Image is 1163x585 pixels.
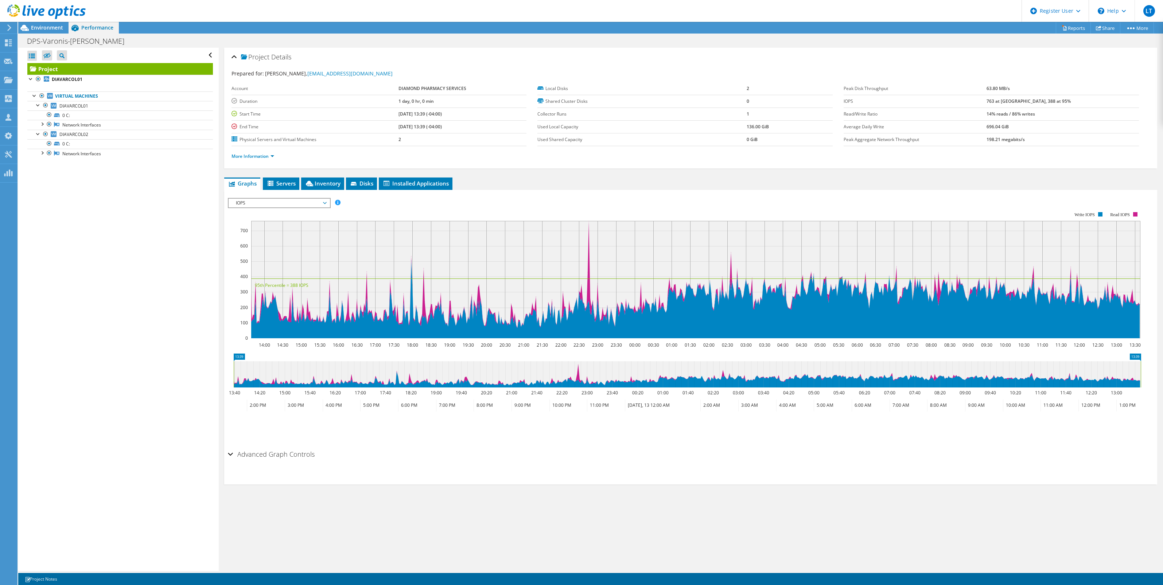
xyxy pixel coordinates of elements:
b: 2 [747,85,749,91]
a: [EMAIL_ADDRESS][DOMAIN_NAME] [307,70,393,77]
text: 04:00 [777,342,788,348]
text: 21:40 [531,390,542,396]
a: More [1120,22,1154,34]
text: 00:20 [632,390,643,396]
text: 22:30 [573,342,584,348]
b: DIAMOND PHARMACY SERVICES [398,85,466,91]
a: Share [1090,22,1120,34]
text: 03:00 [740,342,751,348]
a: 0 C: [27,110,213,120]
text: 19:00 [444,342,455,348]
text: 09:00 [962,342,973,348]
text: 09:30 [981,342,992,348]
span: IOPS [232,199,326,207]
a: DIAVARCOL01 [27,101,213,110]
span: Disks [350,180,373,187]
text: 0 [245,335,248,341]
span: Details [271,52,291,61]
text: 200 [240,304,248,311]
text: 19:40 [455,390,467,396]
span: Performance [81,24,113,31]
text: 11:00 [1036,342,1048,348]
text: Read IOPS [1110,212,1130,217]
text: 19:30 [462,342,474,348]
span: Environment [31,24,63,31]
text: 06:30 [870,342,881,348]
label: Local Disks [537,85,746,92]
label: Start Time [232,110,399,118]
label: Physical Servers and Virtual Machines [232,136,399,143]
span: Graphs [228,180,257,187]
text: 18:00 [407,342,418,348]
b: 1 day, 0 hr, 0 min [398,98,434,104]
text: 20:00 [481,342,492,348]
text: 06:20 [859,390,870,396]
text: 05:30 [833,342,844,348]
text: 700 [240,227,248,234]
text: 07:30 [907,342,918,348]
text: 17:30 [388,342,399,348]
text: 13:00 [1111,390,1122,396]
text: 09:40 [984,390,996,396]
text: 10:30 [1018,342,1029,348]
a: Reports [1056,22,1091,34]
text: 18:20 [405,390,416,396]
text: 11:40 [1060,390,1071,396]
text: 09:00 [959,390,971,396]
text: 15:00 [279,390,290,396]
text: 01:00 [657,390,668,396]
text: 23:00 [581,390,592,396]
label: Read/Write Ratio [844,110,987,118]
h1: DPS-Varonis-[PERSON_NAME] [24,37,136,45]
a: Network Interfaces [27,149,213,158]
text: 12:00 [1073,342,1085,348]
b: 763 at [GEOGRAPHIC_DATA], 388 at 95% [987,98,1071,104]
text: 12:30 [1092,342,1103,348]
text: 05:00 [814,342,825,348]
label: Average Daily Write [844,123,987,130]
text: 00:00 [629,342,640,348]
text: 01:40 [682,390,693,396]
a: Network Interfaces [27,120,213,129]
text: 02:30 [721,342,733,348]
text: 18:30 [425,342,436,348]
b: 0 GiB [747,136,758,143]
b: 0 [747,98,749,104]
text: 08:30 [944,342,955,348]
a: 0 C: [27,139,213,149]
text: 22:20 [556,390,567,396]
label: Peak Aggregate Network Throughput [844,136,987,143]
text: 10:20 [1010,390,1021,396]
text: 21:00 [518,342,529,348]
text: 23:00 [592,342,603,348]
text: 11:00 [1035,390,1046,396]
a: Virtual Machines [27,91,213,101]
text: 17:00 [354,390,366,396]
text: 22:00 [555,342,566,348]
text: 13:00 [1111,342,1122,348]
text: 20:20 [481,390,492,396]
b: 1 [747,111,749,117]
text: 08:20 [934,390,945,396]
b: [DATE] 13:39 (-04:00) [398,124,442,130]
span: DIAVARCOL02 [59,131,88,137]
text: 14:00 [258,342,270,348]
text: Write IOPS [1074,212,1095,217]
text: 01:00 [666,342,677,348]
label: Peak Disk Throughput [844,85,987,92]
text: 19:00 [430,390,442,396]
text: 14:20 [254,390,265,396]
a: DIAVARCOL02 [27,130,213,139]
text: 06:00 [851,342,863,348]
b: 136.00 GiB [747,124,769,130]
text: 13:30 [1129,342,1140,348]
span: Project [241,54,269,61]
label: Used Local Capacity [537,123,746,130]
b: 14% reads / 86% writes [987,111,1035,117]
b: 2 [398,136,401,143]
label: Shared Cluster Disks [537,98,746,105]
text: 21:00 [506,390,517,396]
text: 100 [240,320,248,326]
text: 01:30 [684,342,696,348]
text: 600 [240,243,248,249]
